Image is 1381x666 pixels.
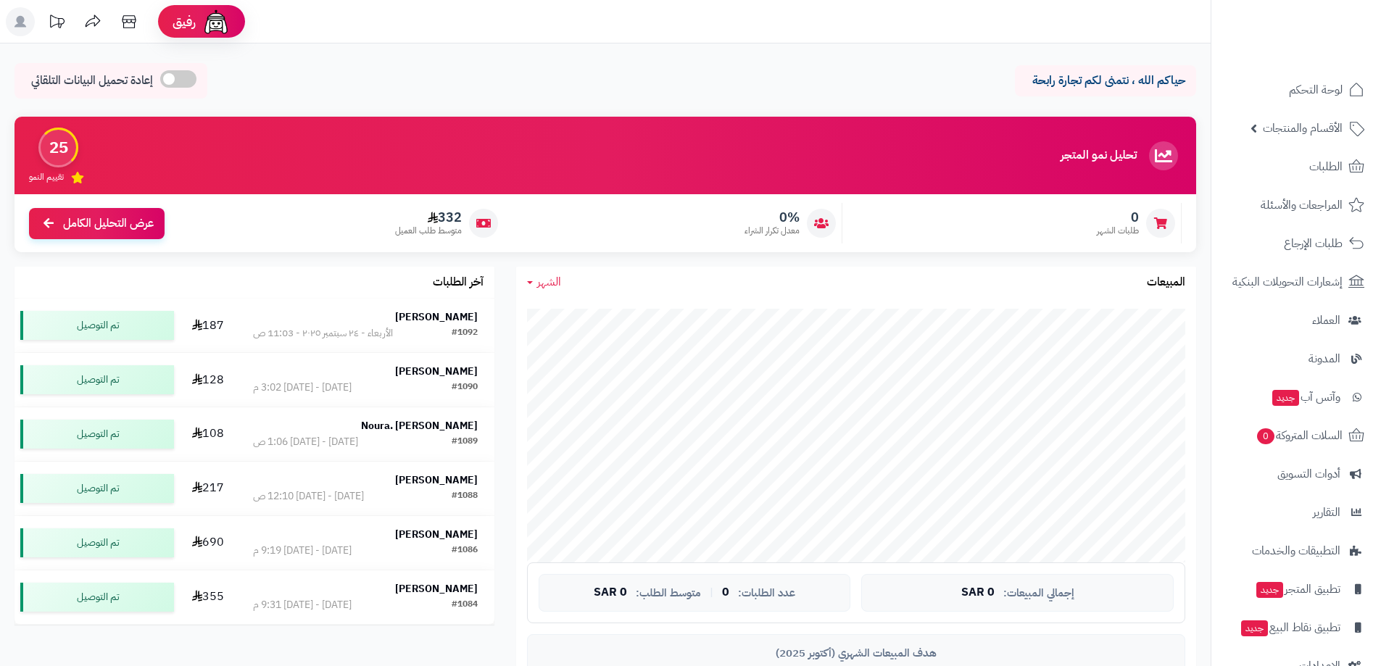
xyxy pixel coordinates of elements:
span: جديد [1256,582,1283,598]
a: تطبيق المتجرجديد [1220,572,1372,607]
span: 0 [1257,428,1275,445]
div: تم التوصيل [20,420,174,449]
div: تم التوصيل [20,583,174,612]
span: رفيق [173,13,196,30]
strong: [PERSON_NAME] [395,527,478,542]
td: 355 [180,570,236,624]
span: التطبيقات والخدمات [1252,541,1340,561]
div: [DATE] - [DATE] 12:10 ص [253,489,364,504]
span: طلبات الإرجاع [1284,233,1343,254]
a: المراجعات والأسئلة [1220,188,1372,222]
span: وآتس آب [1271,387,1340,407]
div: هدف المبيعات الشهري (أكتوبر 2025) [539,646,1174,661]
span: العملاء [1312,310,1340,330]
span: 0 SAR [594,586,627,599]
a: إشعارات التحويلات البنكية [1220,265,1372,299]
h3: تحليل نمو المتجر [1061,149,1137,162]
td: 128 [180,353,236,407]
span: تطبيق المتجر [1255,579,1340,599]
span: الطلبات [1309,157,1343,177]
div: [DATE] - [DATE] 3:02 م [253,380,352,395]
img: logo-2.png [1282,11,1367,41]
span: المراجعات والأسئلة [1261,195,1343,215]
span: متوسط الطلب: [636,587,701,599]
span: 0 [1097,209,1139,225]
a: تطبيق نقاط البيعجديد [1220,610,1372,645]
span: عدد الطلبات: [738,587,795,599]
div: #1089 [452,435,478,449]
a: العملاء [1220,303,1372,338]
div: الأربعاء - ٢٤ سبتمبر ٢٠٢٥ - 11:03 ص [253,326,393,341]
span: معدل تكرار الشراء [745,225,800,237]
span: تطبيق نقاط البيع [1240,617,1340,638]
div: #1086 [452,544,478,558]
strong: [PERSON_NAME] [395,581,478,596]
a: وآتس آبجديد [1220,380,1372,415]
span: متوسط طلب العميل [395,225,462,237]
span: لوحة التحكم [1289,80,1343,100]
td: 690 [180,516,236,570]
a: السلات المتروكة0 [1220,418,1372,453]
strong: Noura. [PERSON_NAME] [361,418,478,433]
a: الطلبات [1220,149,1372,184]
div: #1088 [452,489,478,504]
span: | [710,587,713,598]
span: إعادة تحميل البيانات التلقائي [31,72,153,89]
span: الأقسام والمنتجات [1263,118,1343,138]
div: [DATE] - [DATE] 9:31 م [253,598,352,612]
div: #1090 [452,380,478,395]
div: #1084 [452,598,478,612]
a: عرض التحليل الكامل [29,208,165,239]
span: طلبات الشهر [1097,225,1139,237]
span: إجمالي المبيعات: [1003,587,1074,599]
div: تم التوصيل [20,311,174,340]
span: جديد [1241,620,1268,636]
div: تم التوصيل [20,528,174,557]
div: تم التوصيل [20,365,174,394]
div: [DATE] - [DATE] 1:06 ص [253,435,358,449]
a: التطبيقات والخدمات [1220,533,1372,568]
span: أدوات التسويق [1277,464,1340,484]
strong: [PERSON_NAME] [395,309,478,325]
span: الشهر [537,273,561,291]
span: إشعارات التحويلات البنكية [1232,272,1343,292]
a: أدوات التسويق [1220,457,1372,491]
a: التقارير [1220,495,1372,530]
div: تم التوصيل [20,474,174,503]
img: ai-face.png [202,7,231,36]
span: جديد [1272,390,1299,406]
strong: [PERSON_NAME] [395,473,478,488]
a: المدونة [1220,341,1372,376]
span: المدونة [1309,349,1340,369]
td: 108 [180,407,236,461]
h3: المبيعات [1147,276,1185,289]
td: 187 [180,299,236,352]
p: حياكم الله ، نتمنى لكم تجارة رابحة [1026,72,1185,89]
a: طلبات الإرجاع [1220,226,1372,261]
span: 0 SAR [961,586,995,599]
span: 0% [745,209,800,225]
a: لوحة التحكم [1220,72,1372,107]
span: 0 [722,586,729,599]
span: التقارير [1313,502,1340,523]
span: تقييم النمو [29,171,64,183]
div: #1092 [452,326,478,341]
strong: [PERSON_NAME] [395,364,478,379]
td: 217 [180,462,236,515]
div: [DATE] - [DATE] 9:19 م [253,544,352,558]
h3: آخر الطلبات [433,276,484,289]
span: عرض التحليل الكامل [63,215,154,232]
span: السلات المتروكة [1256,425,1343,446]
a: الشهر [527,274,561,291]
span: 332 [395,209,462,225]
a: تحديثات المنصة [38,7,75,40]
